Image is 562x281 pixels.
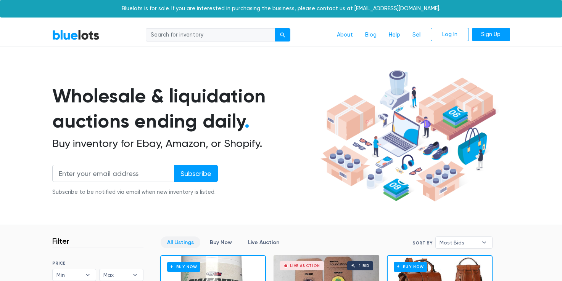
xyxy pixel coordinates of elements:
h1: Wholesale & liquidation auctions ending daily [52,83,318,134]
div: Live Auction [290,264,320,268]
input: Subscribe [174,165,218,182]
h3: Filter [52,236,69,246]
span: Most Bids [440,237,478,248]
b: ▾ [127,269,143,281]
a: BlueLots [52,29,100,40]
h6: Buy Now [394,262,427,271]
a: Sell [406,28,428,42]
span: Min [56,269,82,281]
input: Search for inventory [146,28,275,42]
label: Sort By [412,239,432,246]
b: ▾ [476,237,492,248]
a: All Listings [161,236,200,248]
img: hero-ee84e7d0318cb26816c560f6b4441b76977f77a177738b4e94f68c95b2b83dbb.png [318,67,499,205]
a: Help [383,28,406,42]
h6: PRICE [52,260,143,266]
a: Sign Up [472,28,510,42]
a: Log In [431,28,469,42]
div: 1 bid [359,264,369,268]
a: Buy Now [203,236,238,248]
a: About [331,28,359,42]
h2: Buy inventory for Ebay, Amazon, or Shopify. [52,137,318,150]
input: Enter your email address [52,165,174,182]
span: . [245,110,250,133]
div: Subscribe to be notified via email when new inventory is listed. [52,188,218,196]
b: ▾ [80,269,96,281]
h6: Buy Now [167,262,200,271]
a: Blog [359,28,383,42]
span: Max [103,269,129,281]
a: Live Auction [242,236,286,248]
